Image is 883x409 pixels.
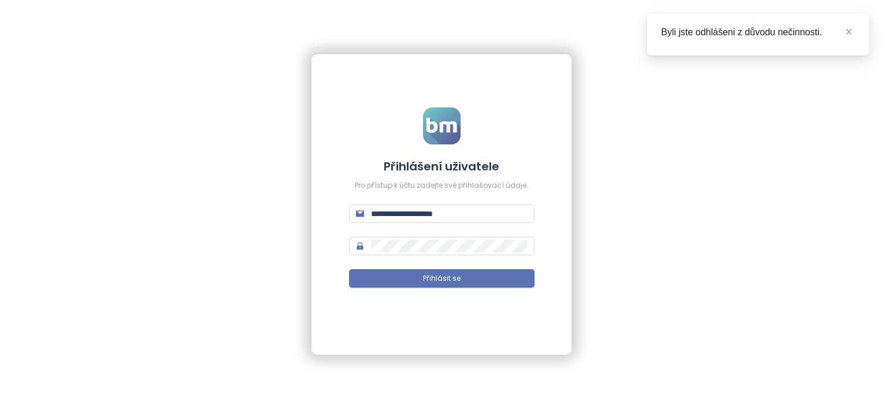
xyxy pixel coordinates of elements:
[356,210,364,218] span: mail
[349,180,535,191] div: Pro přístup k účtu zadejte své přihlašovací údaje.
[356,242,364,250] span: lock
[423,107,461,144] img: logo
[423,273,461,284] span: Přihlásit se
[845,28,853,36] span: close
[349,158,535,174] h4: Přihlášení uživatele
[349,269,535,288] button: Přihlásit se
[661,25,855,39] div: Byli jste odhlášeni z důvodu nečinnosti.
